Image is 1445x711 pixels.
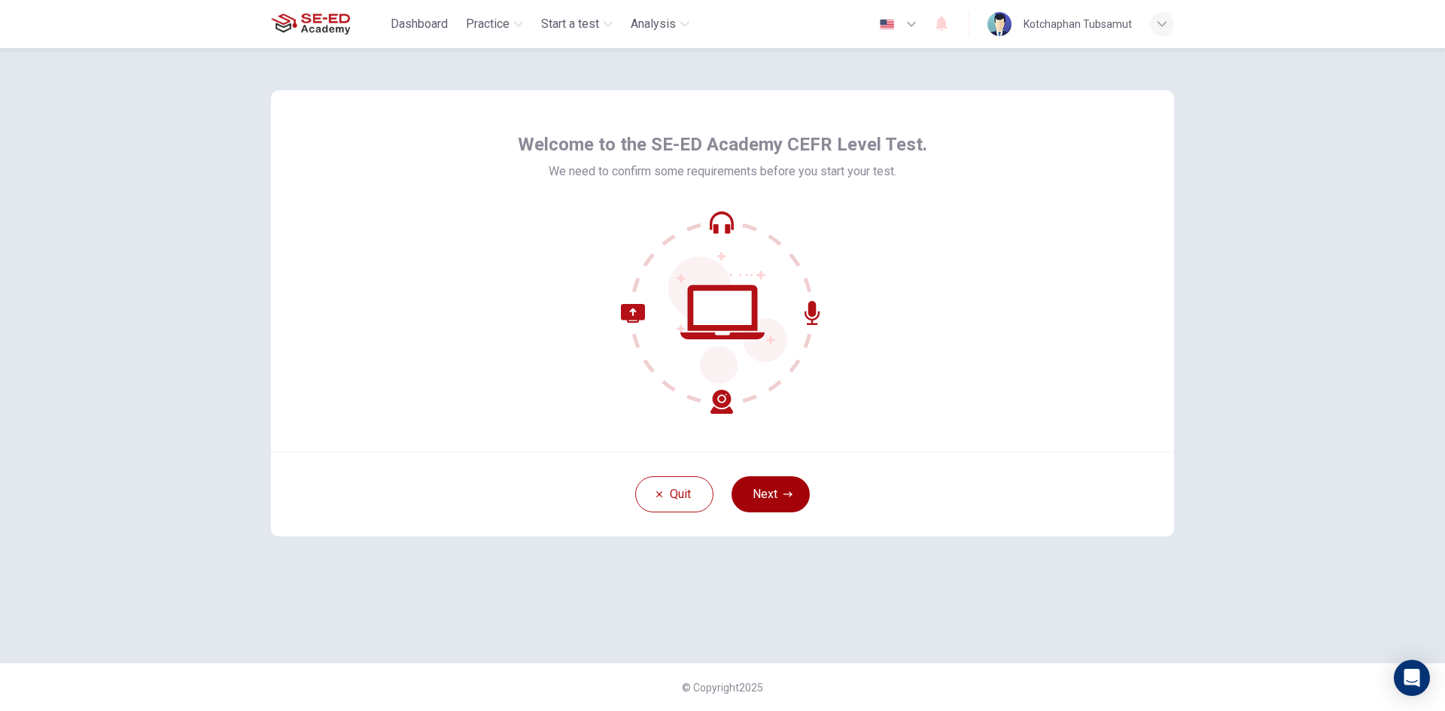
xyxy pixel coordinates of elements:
div: Open Intercom Messenger [1394,660,1430,696]
span: © Copyright 2025 [682,682,763,694]
span: Welcome to the SE-ED Academy CEFR Level Test. [518,132,927,156]
button: Analysis [625,11,695,38]
div: Kotchaphan Tubsamut [1024,15,1132,33]
button: Dashboard [385,11,454,38]
span: Start a test [541,15,599,33]
img: Profile picture [987,12,1011,36]
span: Dashboard [391,15,448,33]
button: Practice [460,11,529,38]
span: We need to confirm some requirements before you start your test. [549,163,896,181]
img: SE-ED Academy logo [271,9,350,39]
button: Start a test [535,11,619,38]
button: Quit [635,476,713,512]
button: Next [732,476,810,512]
img: en [878,19,896,30]
span: Analysis [631,15,676,33]
a: SE-ED Academy logo [271,9,385,39]
span: Practice [466,15,510,33]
